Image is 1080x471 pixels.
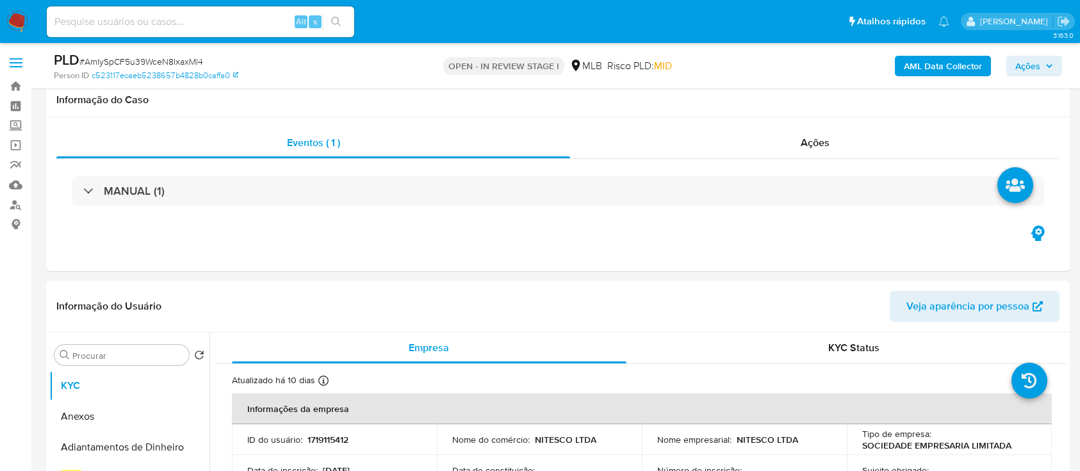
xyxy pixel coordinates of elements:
[47,13,354,30] input: Pesquise usuários ou casos...
[323,13,349,31] button: search-icon
[862,440,1011,451] p: SOCIEDADE EMPRESARIA LIMITADA
[287,135,340,150] span: Eventos ( 1 )
[890,291,1060,322] button: Veja aparência por pessoa
[535,434,596,445] p: NITESCO LTDA
[56,300,161,313] h1: Informação do Usuário
[657,434,732,445] p: Nome empresarial :
[92,70,238,81] a: c523117ecaeb5238657b4828b0caffa0
[607,59,672,73] span: Risco PLD:
[409,340,449,355] span: Empresa
[904,56,982,76] b: AML Data Collector
[54,70,89,81] b: Person ID
[654,58,672,73] span: MID
[49,432,209,463] button: Adiantamentos de Dinheiro
[938,16,949,27] a: Notificações
[895,56,991,76] button: AML Data Collector
[906,291,1029,322] span: Veja aparência por pessoa
[737,434,798,445] p: NITESCO LTDA
[1006,56,1062,76] button: Ações
[104,184,165,198] h3: MANUAL (1)
[980,15,1052,28] p: vinicius.santiago@mercadolivre.com
[54,49,79,70] b: PLD
[828,340,880,355] span: KYC Status
[862,428,931,440] p: Tipo de empresa :
[569,59,602,73] div: MLB
[1015,56,1040,76] span: Ações
[232,374,315,386] p: Atualizado há 10 dias
[307,434,348,445] p: 1719115412
[49,401,209,432] button: Anexos
[443,57,564,75] p: OPEN - IN REVIEW STAGE I
[313,15,317,28] span: s
[801,135,830,150] span: Ações
[247,434,302,445] p: ID do usuário :
[452,434,530,445] p: Nome do comércio :
[1057,15,1070,28] a: Sair
[56,94,1060,106] h1: Informação do Caso
[857,15,926,28] span: Atalhos rápidos
[79,55,203,68] span: # AmIySpCF5u39WceN8IxaxMl4
[49,370,209,401] button: KYC
[72,176,1044,206] div: MANUAL (1)
[194,350,204,364] button: Retornar ao pedido padrão
[232,393,1052,424] th: Informações da empresa
[72,350,184,361] input: Procurar
[60,350,70,360] button: Procurar
[296,15,306,28] span: Alt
